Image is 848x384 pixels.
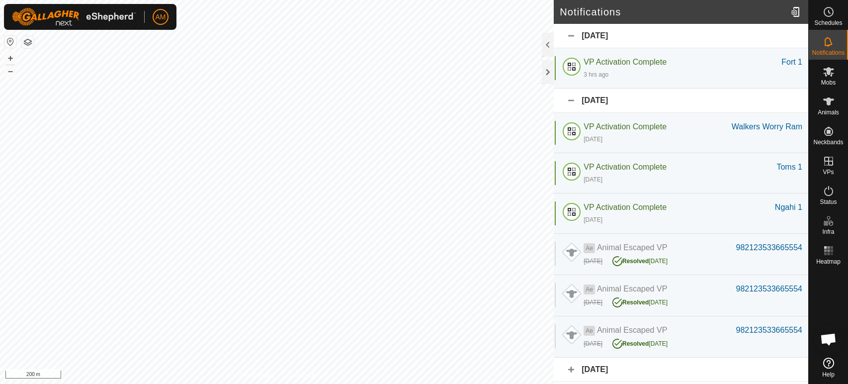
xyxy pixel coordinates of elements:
[822,372,835,378] span: Help
[814,20,842,26] span: Schedules
[823,169,834,175] span: VPs
[816,259,841,265] span: Heatmap
[818,109,839,115] span: Animals
[4,65,16,77] button: –
[612,254,668,266] div: [DATE]
[22,36,34,48] button: Map Layers
[584,175,602,184] div: [DATE]
[584,339,602,348] div: [DATE]
[584,257,602,266] div: [DATE]
[554,24,808,48] div: [DATE]
[12,8,136,26] img: Gallagher Logo
[775,201,802,213] div: Ngahi 1
[597,285,667,293] span: Animal Escaped VP
[4,36,16,48] button: Reset Map
[612,295,668,307] div: [DATE]
[622,340,649,347] span: Resolved
[584,203,667,211] span: VP Activation Complete
[156,12,166,22] span: AM
[622,299,649,306] span: Resolved
[612,336,668,348] div: [DATE]
[736,242,802,254] div: 982123533665554
[812,50,845,56] span: Notifications
[822,229,834,235] span: Infra
[820,199,837,205] span: Status
[813,139,843,145] span: Neckbands
[584,326,595,336] span: Ae
[584,298,602,307] div: [DATE]
[776,161,802,173] div: Toms 1
[622,258,649,265] span: Resolved
[781,56,802,68] div: Fort 1
[4,52,16,64] button: +
[584,122,667,131] span: VP Activation Complete
[736,283,802,295] div: 982123533665554
[732,121,802,133] div: Walkers Worry Ram
[584,215,602,224] div: [DATE]
[736,324,802,336] div: 982123533665554
[584,285,595,294] span: Ae
[554,89,808,113] div: [DATE]
[814,324,844,354] div: Open chat
[584,135,602,144] div: [DATE]
[597,326,667,334] span: Animal Escaped VP
[584,163,667,171] span: VP Activation Complete
[554,358,808,382] div: [DATE]
[809,354,848,382] a: Help
[597,243,667,252] span: Animal Escaped VP
[584,243,595,253] span: Ae
[560,6,787,18] h2: Notifications
[287,371,316,380] a: Contact Us
[584,58,667,66] span: VP Activation Complete
[584,70,608,79] div: 3 hrs ago
[238,371,275,380] a: Privacy Policy
[821,80,836,86] span: Mobs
